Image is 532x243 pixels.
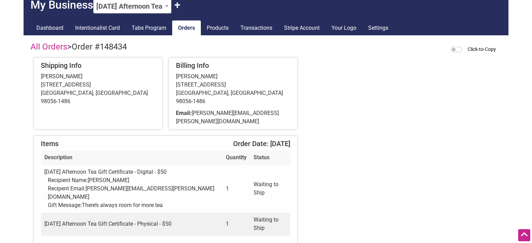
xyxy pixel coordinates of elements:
[72,42,127,52] span: Order #148434
[222,213,250,236] td: 1
[518,229,530,241] div: Scroll Back to Top
[30,42,67,52] a: All Orders
[176,72,290,106] div: [PERSON_NAME] [STREET_ADDRESS] [GEOGRAPHIC_DATA], [GEOGRAPHIC_DATA] 98056-1486
[234,20,278,36] a: Transactions
[41,72,155,106] div: [PERSON_NAME] [STREET_ADDRESS] [GEOGRAPHIC_DATA], [GEOGRAPHIC_DATA] 98056-1486
[69,20,126,36] a: Intentionalist Card
[48,184,219,201] div: Recipent Email:
[233,139,290,148] span: Order Date: [DATE]
[41,151,222,165] th: Description
[222,165,250,213] td: 1
[250,213,290,236] td: Waiting to Ship
[41,213,222,236] td: [DATE] Afternoon Tea Gift Certificate - Physical - $50
[326,20,362,36] a: Your Logo
[30,20,69,36] a: Dashboard
[48,176,219,184] div: Recipient Name:
[172,20,201,36] a: Orders
[222,151,250,165] th: Quantity
[176,110,279,125] span: [PERSON_NAME][EMAIL_ADDRESS][PERSON_NAME][DOMAIN_NAME]
[176,61,290,70] h5: Billing Info
[41,61,155,70] h5: Shipping Info
[41,139,59,148] span: Items
[250,165,290,213] td: Waiting to Ship
[201,20,234,36] a: Products
[48,201,219,209] div: Gift Message:
[250,151,290,165] th: Status
[48,185,214,200] span: [PERSON_NAME][EMAIL_ADDRESS][PERSON_NAME][DOMAIN_NAME]
[44,168,219,209] div: [DATE] Afternoon Tea Gift Certificate - Digital - $50
[278,20,326,36] a: Stripe Account
[458,45,502,54] div: When activated, clicking on any blue dashed outlined area will copy the contents to your clipboard.
[362,20,394,36] a: Settings
[468,45,496,54] label: Click-to-Copy
[176,110,192,116] b: Email:
[88,177,129,183] span: [PERSON_NAME]
[126,20,172,36] a: Tabs Program
[30,42,127,52] h4: >
[82,202,163,208] span: There’s always room for more tea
